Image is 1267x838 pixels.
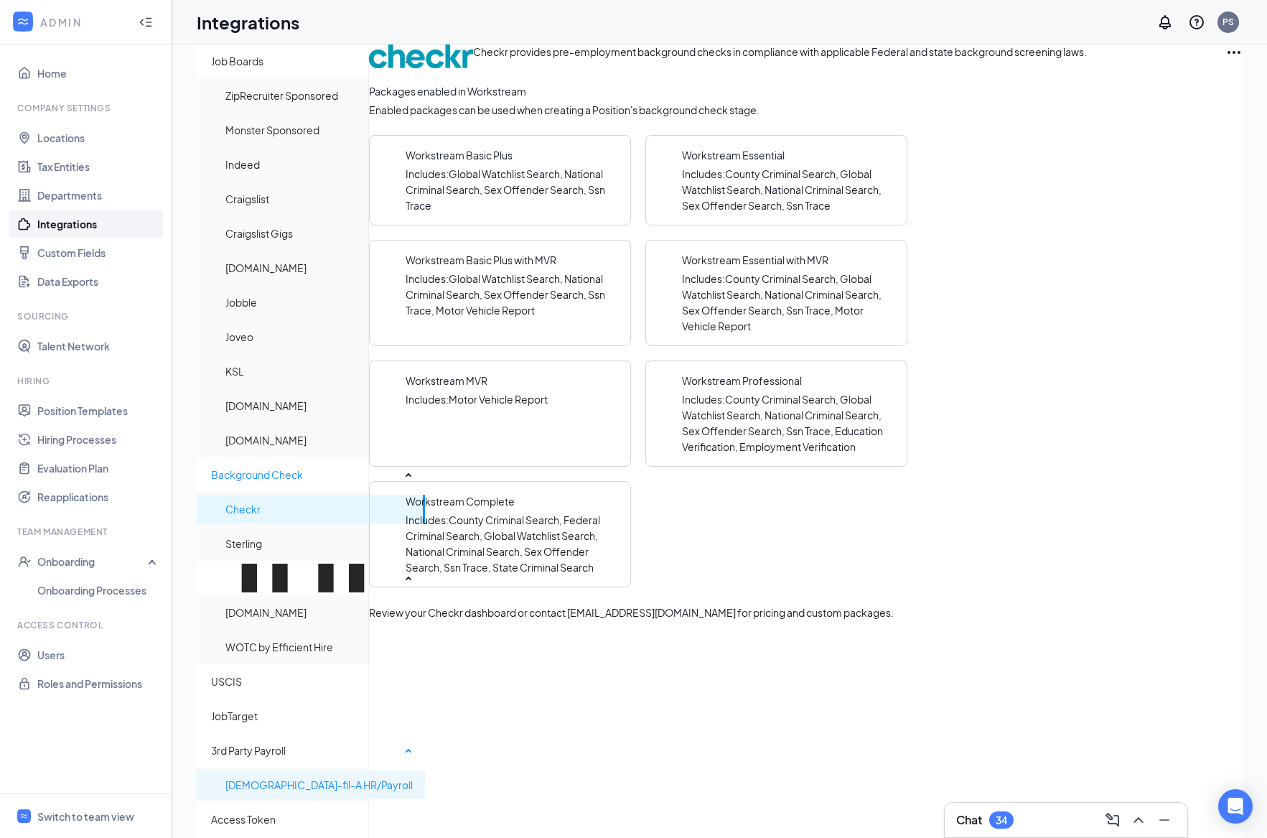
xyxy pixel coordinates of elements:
span: Craigslist Gigs [225,219,413,248]
div: ADMIN [40,15,126,29]
span: USCIS [211,667,413,696]
span: Access Token [211,805,413,834]
img: checkr-logo [369,44,473,69]
span: Job Boards [211,55,263,67]
svg: ChevronUp [1130,811,1147,829]
button: ComposeMessage [1101,809,1124,832]
a: Onboarding Processes [37,576,160,605]
span: Monster Sponsored [225,116,413,144]
div: Open Intercom Messenger [1218,789,1253,824]
a: Custom Fields [37,238,160,267]
a: Evaluation Plan [37,454,160,483]
p: Includes: County Criminal Search, Global Watchlist Search, National Criminal Search, Sex Offender... [682,391,895,455]
p: Includes: Motor Vehicle Report [406,391,548,407]
a: Departments [37,181,160,210]
p: Includes: Global Watchlist Search, National Criminal Search, Sex Offender Search, Ssn Trace [406,166,619,213]
span: [DOMAIN_NAME] [225,426,413,455]
h3: Chat [956,812,982,828]
span: [DOMAIN_NAME] [225,598,413,627]
div: Onboarding [37,554,148,569]
span: JobTarget [211,702,413,730]
svg: Government [211,481,395,665]
span: Enabled packages can be used when creating a Position's background check stage. [369,103,759,116]
span: [DOMAIN_NAME] [225,391,413,420]
svg: WorkstreamLogo [16,14,30,29]
span: Background Check [211,468,303,481]
svg: ComposeMessage [1104,811,1121,829]
p: Workstream Complete [406,493,619,509]
span: Checkr provides pre-employment background checks in compliance with applicable Federal and state ... [473,45,1087,58]
span: Joveo [225,322,413,351]
a: Locations [37,124,160,152]
span: WOTC by Efficient Hire [225,633,413,661]
span: Sterling [225,529,413,558]
svg: Minimize [1156,811,1173,829]
div: Sourcing [17,310,157,322]
span: [DOMAIN_NAME] [225,253,413,282]
span: Checkr [225,495,413,523]
a: Data Exports [37,267,160,296]
svg: WorkstreamLogo [19,811,29,821]
div: 34 [996,814,1007,827]
a: Integrations [37,210,160,238]
a: Roles and Permissions [37,669,160,698]
p: Includes: Global Watchlist Search, National Criminal Search, Sex Offender Search, Ssn Trace, Moto... [406,271,619,318]
a: Home [37,59,160,88]
span: Craigslist [225,185,413,213]
a: Reapplications [37,483,160,511]
a: Tax Entities [37,152,160,181]
p: Workstream Basic Plus with MVR [406,252,619,268]
svg: Ellipses [1225,44,1243,61]
p: Includes: County Criminal Search, Global Watchlist Search, National Criminal Search, Sex Offender... [682,271,895,334]
button: Minimize [1153,809,1176,832]
button: ChevronUp [1127,809,1150,832]
span: ZipRecruiter Sponsored [225,81,413,110]
div: Access control [17,619,157,631]
span: KSL [225,357,413,386]
span: Indeed [225,150,413,179]
a: Hiring Processes [37,425,160,454]
p: Workstream Professional [682,373,895,388]
svg: QuestionInfo [1188,14,1205,31]
span: [DEMOGRAPHIC_DATA]-fil-A HR/Payroll [225,771,413,799]
p: Workstream Basic Plus [406,147,619,163]
div: Hiring [17,375,157,387]
p: Review your Checkr dashboard or contact [EMAIL_ADDRESS][DOMAIN_NAME] for pricing and custom packa... [369,605,1243,620]
span: Jobble [225,288,413,317]
p: Workstream Essential with MVR [682,252,895,268]
div: Team Management [17,526,157,538]
span: Packages enabled in Workstream [369,85,526,98]
h1: Integrations [197,10,299,34]
a: Talent Network [37,332,160,360]
p: Includes: County Criminal Search, Federal Criminal Search, Global Watchlist Search, National Crim... [406,512,619,575]
svg: Notifications [1156,14,1174,31]
p: Workstream Essential [682,147,895,163]
span: 3rd Party Payroll [211,744,286,757]
p: Includes: County Criminal Search, Global Watchlist Search, National Criminal Search, Sex Offender... [682,166,895,213]
p: Workstream MVR [406,373,548,388]
div: Company Settings [17,102,157,114]
a: Users [37,641,160,669]
a: Position Templates [37,396,160,425]
div: PS [1222,16,1234,28]
svg: UserCheck [17,554,32,569]
div: Switch to team view [37,809,134,824]
svg: Collapse [139,15,153,29]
